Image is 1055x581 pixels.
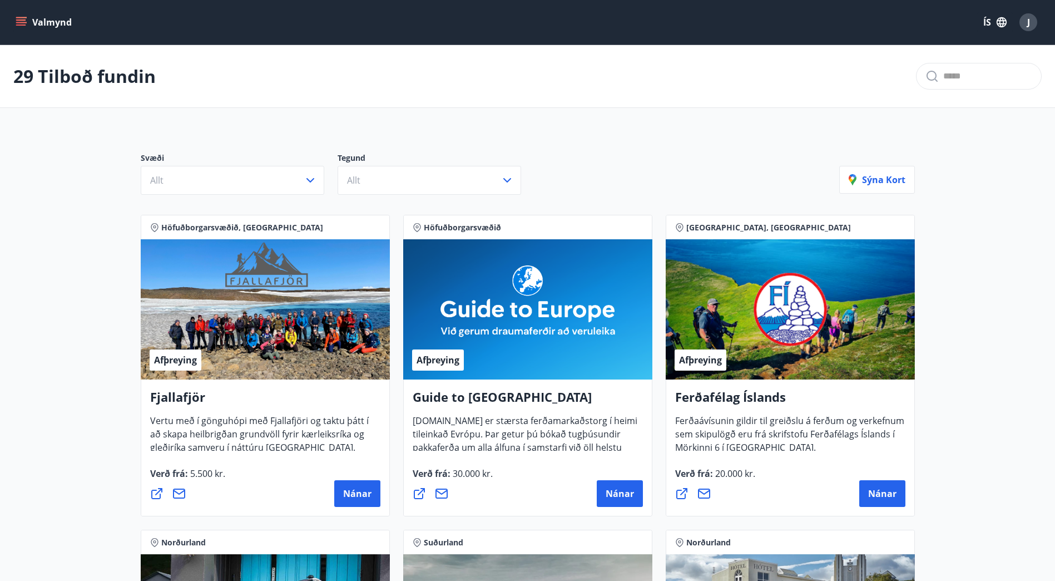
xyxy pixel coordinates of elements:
[606,488,634,500] span: Nánar
[161,222,323,233] span: Höfuðborgarsvæðið, [GEOGRAPHIC_DATA]
[675,415,904,462] span: Ferðaávísunin gildir til greiðslu á ferðum og verkefnum sem skipulögð eru frá skrifstofu Ferðafél...
[413,467,493,489] span: Verð frá :
[154,354,197,366] span: Afþreying
[686,537,731,548] span: Norðurland
[413,415,637,489] span: [DOMAIN_NAME] er stærsta ferðamarkaðstorg í heimi tileinkað Evrópu. Þar getur þú bókað tugþúsundi...
[417,354,459,366] span: Afþreying
[713,467,755,480] span: 20.000 kr.
[188,467,225,480] span: 5.500 kr.
[1015,9,1042,36] button: J
[859,480,905,507] button: Nánar
[343,488,372,500] span: Nánar
[150,388,380,414] h4: Fjallafjör
[868,488,896,500] span: Nánar
[13,12,76,32] button: menu
[338,152,534,166] p: Tegund
[424,537,463,548] span: Suðurland
[1027,16,1030,28] span: J
[141,152,338,166] p: Svæði
[849,174,905,186] p: Sýna kort
[347,174,360,186] span: Allt
[597,480,643,507] button: Nánar
[150,174,164,186] span: Allt
[675,467,755,489] span: Verð frá :
[141,166,324,195] button: Allt
[338,166,521,195] button: Allt
[424,222,501,233] span: Höfuðborgarsvæðið
[977,12,1013,32] button: ÍS
[450,467,493,480] span: 30.000 kr.
[150,415,369,462] span: Vertu með í gönguhópi með Fjallafjöri og taktu þátt í að skapa heilbrigðan grundvöll fyrir kærlei...
[679,354,722,366] span: Afþreying
[675,388,905,414] h4: Ferðafélag Íslands
[413,388,643,414] h4: Guide to [GEOGRAPHIC_DATA]
[686,222,851,233] span: [GEOGRAPHIC_DATA], [GEOGRAPHIC_DATA]
[150,467,225,489] span: Verð frá :
[839,166,915,194] button: Sýna kort
[13,64,156,88] p: 29 Tilboð fundin
[334,480,380,507] button: Nánar
[161,537,206,548] span: Norðurland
